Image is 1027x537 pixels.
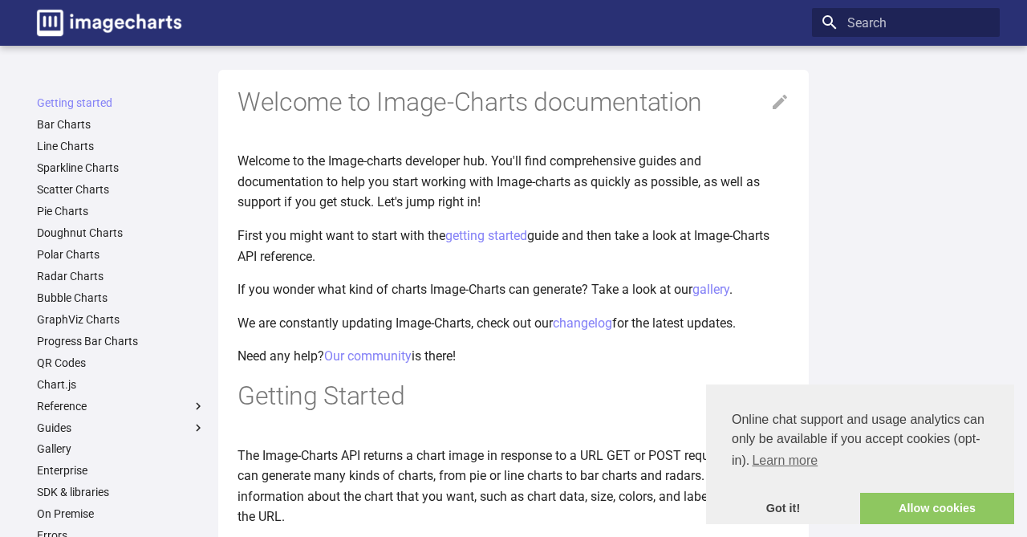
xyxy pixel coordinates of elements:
[37,291,205,305] a: Bubble Charts
[812,8,1000,37] input: Search
[37,204,205,218] a: Pie Charts
[445,228,527,243] a: getting started
[37,161,205,175] a: Sparkline Charts
[749,449,820,473] a: learn more about cookies
[37,182,205,197] a: Scatter Charts
[37,485,205,499] a: SDK & libraries
[37,117,205,132] a: Bar Charts
[37,139,205,153] a: Line Charts
[37,463,205,478] a: Enterprise
[237,380,790,413] h1: Getting Started
[37,269,205,283] a: Radar Charts
[237,226,790,266] p: First you might want to start with the guide and then take a look at Image-Charts API reference.
[37,226,205,240] a: Doughnut Charts
[324,348,412,364] a: Our community
[37,10,181,36] img: logo
[37,441,205,456] a: Gallery
[237,86,790,120] h1: Welcome to Image-Charts documentation
[37,312,205,327] a: GraphViz Charts
[37,334,205,348] a: Progress Bar Charts
[237,151,790,213] p: Welcome to the Image-charts developer hub. You'll find comprehensive guides and documentation to ...
[860,493,1014,525] a: allow cookies
[237,313,790,334] p: We are constantly updating Image-Charts, check out our for the latest updates.
[37,96,205,110] a: Getting started
[732,410,988,473] span: Online chat support and usage analytics can only be available if you accept cookies (opt-in).
[237,346,790,367] p: Need any help? is there!
[237,279,790,300] p: If you wonder what kind of charts Image-Charts can generate? Take a look at our .
[706,493,860,525] a: dismiss cookie message
[30,3,188,43] a: Image-Charts documentation
[37,421,205,435] label: Guides
[37,399,205,413] label: Reference
[37,377,205,392] a: Chart.js
[553,315,612,331] a: changelog
[37,506,205,521] a: On Premise
[37,247,205,262] a: Polar Charts
[692,282,729,297] a: gallery
[237,445,790,527] p: The Image-Charts API returns a chart image in response to a URL GET or POST request. The API can ...
[706,384,1014,524] div: cookieconsent
[37,356,205,370] a: QR Codes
